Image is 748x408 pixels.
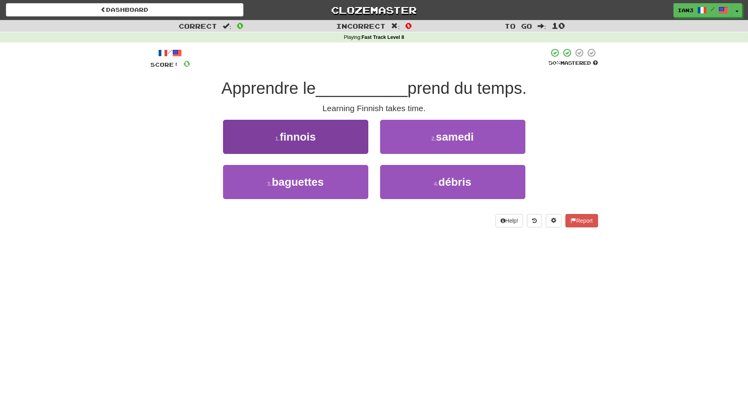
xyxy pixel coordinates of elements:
span: baguettes [272,176,324,188]
button: 4.débris [380,165,525,199]
div: / [150,48,190,58]
a: Clozemaster [255,3,493,17]
small: 4 . [434,181,439,187]
button: 3.baguettes [223,165,368,199]
span: débris [438,176,471,188]
span: Incorrect [336,22,386,30]
button: 1.finnois [223,120,368,154]
span: Apprendre le [221,79,316,97]
span: : [223,23,231,29]
button: Help! [496,214,523,227]
span: To go [505,22,532,30]
button: Round history (alt+y) [527,214,542,227]
small: 1 . [275,135,280,142]
span: : [391,23,400,29]
span: finnois [280,131,316,143]
small: 2 . [431,135,436,142]
span: 50 % [549,60,560,66]
span: 0 [405,21,412,30]
span: Correct [179,22,217,30]
span: 10 [552,21,565,30]
span: prend du temps. [408,79,527,97]
a: Dashboard [6,3,243,16]
span: samedi [436,131,474,143]
div: Learning Finnish takes time. [150,102,598,114]
span: : [538,23,546,29]
a: ian3 / [673,3,732,17]
div: Mastered [549,60,598,67]
span: __________ [316,79,408,97]
button: Report [565,214,598,227]
span: 0 [183,59,190,68]
strong: Fast Track Level 8 [362,35,404,40]
button: 2.samedi [380,120,525,154]
span: ian3 [678,7,693,14]
small: 3 . [267,181,272,187]
span: Score: [150,61,179,68]
span: 0 [237,21,243,30]
span: / [711,6,715,12]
